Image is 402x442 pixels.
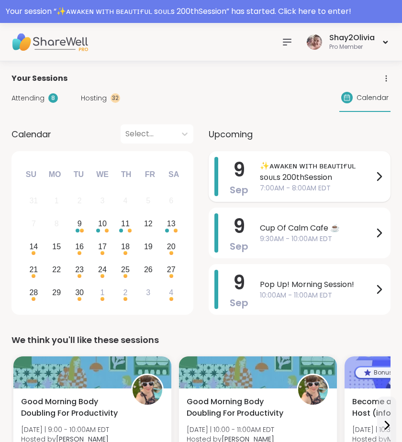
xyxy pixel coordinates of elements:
div: Fr [139,164,160,185]
div: We think you'll like these sessions [11,333,391,347]
span: [DATE] | 10:00 - 11:00AM EDT [187,425,274,434]
div: 7 [32,217,36,230]
div: 8 [48,93,58,103]
div: Choose Saturday, September 20th, 2025 [161,237,181,257]
div: Choose Friday, September 26th, 2025 [138,259,158,280]
div: Choose Monday, September 22nd, 2025 [46,259,67,280]
div: Choose Sunday, September 21st, 2025 [23,259,44,280]
div: Choose Tuesday, September 30th, 2025 [69,282,90,303]
span: Your Sessions [11,73,67,84]
div: Mo [44,164,65,185]
div: Choose Friday, September 19th, 2025 [138,237,158,257]
div: Choose Wednesday, September 10th, 2025 [92,214,113,234]
div: Choose Tuesday, September 9th, 2025 [69,214,90,234]
div: Choose Wednesday, September 24th, 2025 [92,259,113,280]
div: month 2025-09 [22,189,182,304]
div: Your session “ ✨ᴀᴡᴀᴋᴇɴ ᴡɪᴛʜ ʙᴇᴀᴜᴛɪғᴜʟ sᴏᴜʟs 200thSession ” has started. Click here to enter! [6,6,396,17]
div: 9 [78,217,82,230]
span: 9 [233,213,245,240]
div: 5 [146,194,150,207]
div: 32 [111,93,120,103]
div: 3 [100,194,105,207]
span: Good Morning Body Doubling For Productivity [21,396,121,419]
div: 13 [167,217,176,230]
div: 21 [29,263,38,276]
div: 25 [121,263,130,276]
div: Not available Monday, September 1st, 2025 [46,191,67,211]
div: Sa [163,164,184,185]
div: 14 [29,240,38,253]
div: Choose Sunday, September 28th, 2025 [23,282,44,303]
div: Not available Sunday, August 31st, 2025 [23,191,44,211]
div: Choose Tuesday, September 16th, 2025 [69,237,90,257]
div: Shay2Olivia [329,33,375,43]
div: 18 [121,240,130,253]
div: 30 [75,286,84,299]
div: 27 [167,263,176,276]
div: 17 [98,240,107,253]
div: Th [116,164,137,185]
div: Not available Saturday, September 6th, 2025 [161,191,181,211]
div: 31 [29,194,38,207]
span: ✨ᴀᴡᴀᴋᴇɴ ᴡɪᴛʜ ʙᴇᴀᴜᴛɪғᴜʟ sᴏᴜʟs 200thSession [260,160,373,183]
div: Choose Friday, October 3rd, 2025 [138,282,158,303]
span: [DATE] | 9:00 - 10:00AM EDT [21,425,109,434]
div: 6 [169,194,173,207]
div: 4 [169,286,173,299]
div: 1 [55,194,59,207]
div: Su [21,164,42,185]
img: Adrienne_QueenOfTheDawn [298,375,328,405]
span: Sep [230,296,248,309]
span: Good Morning Body Doubling For Productivity [187,396,286,419]
div: Choose Monday, September 15th, 2025 [46,237,67,257]
div: 4 [123,194,127,207]
span: Hosting [81,93,107,103]
div: Choose Saturday, September 13th, 2025 [161,214,181,234]
div: Choose Tuesday, September 23rd, 2025 [69,259,90,280]
span: Pop Up! Morning Session! [260,279,373,290]
div: 16 [75,240,84,253]
div: Not available Sunday, September 7th, 2025 [23,214,44,234]
div: 10 [98,217,107,230]
div: Choose Wednesday, October 1st, 2025 [92,282,113,303]
span: 9 [233,156,245,183]
span: Sep [230,240,248,253]
div: 8 [55,217,59,230]
div: Choose Thursday, September 18th, 2025 [115,237,136,257]
div: Choose Wednesday, September 17th, 2025 [92,237,113,257]
span: Calendar [11,128,51,141]
span: Attending [11,93,45,103]
div: Choose Monday, September 29th, 2025 [46,282,67,303]
div: Not available Tuesday, September 2nd, 2025 [69,191,90,211]
div: 24 [98,263,107,276]
div: Not available Wednesday, September 3rd, 2025 [92,191,113,211]
span: 7:00AM - 8:00AM EDT [260,183,373,193]
div: Choose Thursday, October 2nd, 2025 [115,282,136,303]
span: 9:30AM - 10:00AM EDT [260,234,373,244]
span: Sep [230,183,248,197]
span: Calendar [357,93,389,103]
div: 20 [167,240,176,253]
div: 3 [146,286,150,299]
div: 23 [75,263,84,276]
span: Upcoming [209,128,253,141]
div: 19 [144,240,153,253]
span: 9 [233,269,245,296]
div: Not available Monday, September 8th, 2025 [46,214,67,234]
div: Bonus [356,367,400,378]
div: 26 [144,263,153,276]
img: ShareWell Nav Logo [11,25,88,59]
img: Adrienne_QueenOfTheDawn [133,375,162,405]
div: Not available Friday, September 5th, 2025 [138,191,158,211]
div: Choose Saturday, September 27th, 2025 [161,259,181,280]
div: Choose Saturday, October 4th, 2025 [161,282,181,303]
div: 22 [52,263,61,276]
div: Pro Member [329,43,375,51]
div: Choose Friday, September 12th, 2025 [138,214,158,234]
div: 11 [121,217,130,230]
div: Not available Thursday, September 4th, 2025 [115,191,136,211]
div: 1 [100,286,105,299]
div: 12 [144,217,153,230]
div: Tu [68,164,89,185]
span: Cup Of Calm Cafe ☕️ [260,222,373,234]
